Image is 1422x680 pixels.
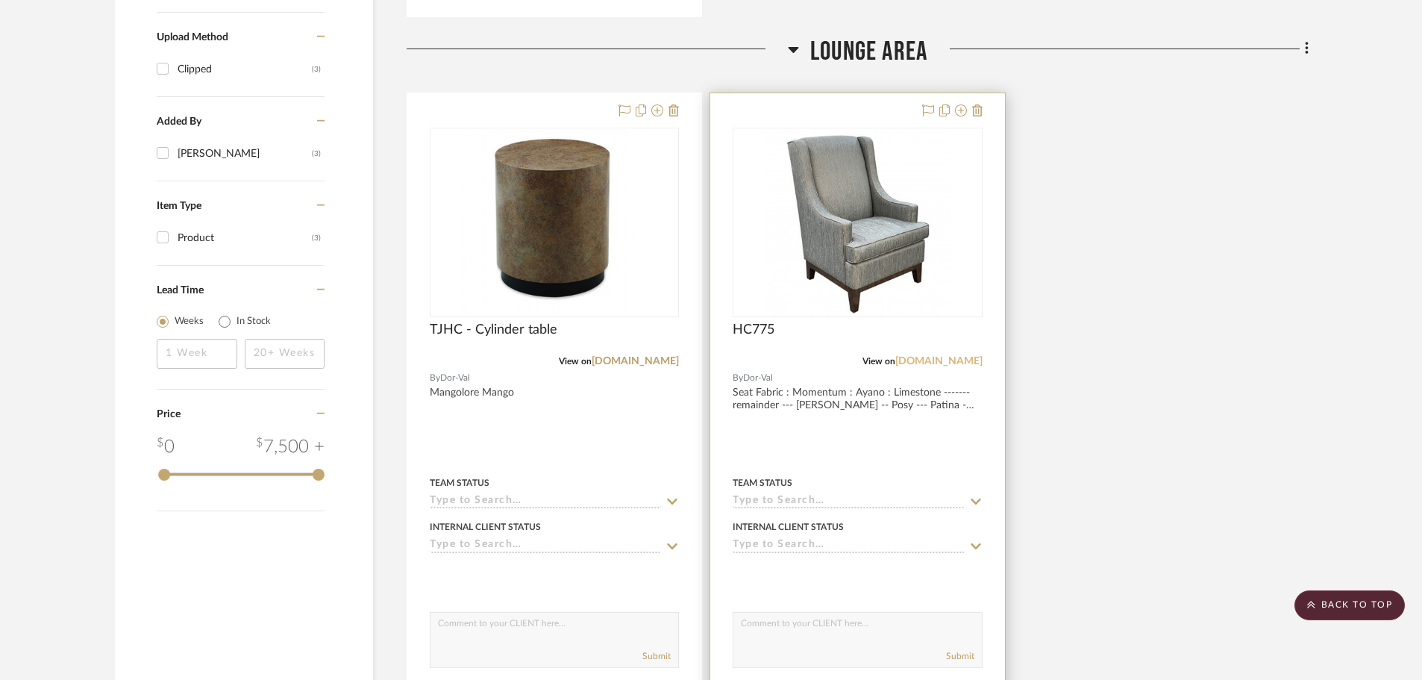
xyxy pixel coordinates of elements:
[245,339,325,369] input: 20+ Weeks
[733,520,844,534] div: Internal Client Status
[430,476,489,490] div: Team Status
[312,142,321,166] div: (3)
[733,476,792,490] div: Team Status
[440,371,470,385] span: Dor-Val
[256,434,325,461] div: 7,500 +
[312,226,321,250] div: (3)
[157,285,204,296] span: Lead Time
[733,495,964,509] input: Type to Search…
[764,129,951,316] img: HC775
[157,434,175,461] div: 0
[178,57,312,81] div: Clipped
[430,539,661,553] input: Type to Search…
[946,649,974,663] button: Submit
[157,201,201,211] span: Item Type
[312,57,321,81] div: (3)
[592,356,679,366] a: [DOMAIN_NAME]
[430,520,541,534] div: Internal Client Status
[862,357,895,366] span: View on
[642,649,671,663] button: Submit
[810,36,927,68] span: Lounge Area
[157,32,228,43] span: Upload Method
[733,322,774,338] span: HC775
[1294,590,1405,620] scroll-to-top-button: BACK TO TOP
[430,495,661,509] input: Type to Search…
[430,371,440,385] span: By
[743,371,773,385] span: Dor-Val
[157,409,181,419] span: Price
[157,339,237,369] input: 1 Week
[733,371,743,385] span: By
[895,356,983,366] a: [DOMAIN_NAME]
[733,539,964,553] input: Type to Search…
[461,129,648,316] img: TJHC - Cylinder table
[157,116,201,127] span: Added By
[237,314,271,329] label: In Stock
[430,322,557,338] span: TJHC - Cylinder table
[175,314,204,329] label: Weeks
[559,357,592,366] span: View on
[178,142,312,166] div: [PERSON_NAME]
[178,226,312,250] div: Product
